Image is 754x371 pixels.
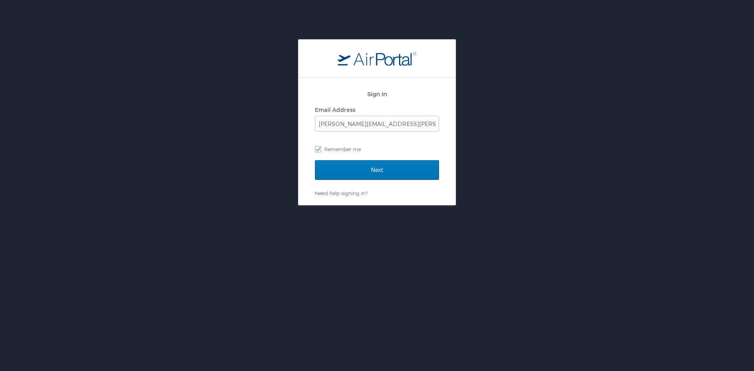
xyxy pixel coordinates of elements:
img: logo [338,51,416,66]
label: Remember me [315,143,439,155]
label: Email Address [315,106,355,113]
h2: Sign In [315,90,439,99]
input: Next [315,160,439,180]
a: Need help signing in? [315,190,368,196]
